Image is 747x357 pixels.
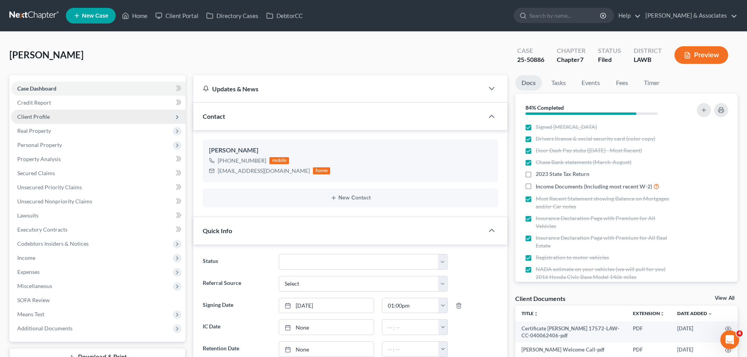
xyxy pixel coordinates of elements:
[536,135,655,143] span: Drivers license & social security card (color copy)
[11,293,185,307] a: SOFA Review
[557,55,585,64] div: Chapter
[17,99,51,106] span: Credit Report
[17,283,52,289] span: Miscellaneous
[279,342,374,357] a: None
[202,9,262,23] a: Directory Cases
[17,113,50,120] span: Client Profile
[536,265,675,281] span: NADA estimate on your vehicles (we will pull for you) 2016 Honda Civic Base Model 146k miles
[209,195,492,201] button: New Contact
[82,13,108,19] span: New Case
[536,147,642,154] span: Door Dash Pay stubs ([DATE] - Most Recent)
[614,9,641,23] a: Help
[627,321,671,343] td: PDF
[627,343,671,357] td: PDF
[708,312,712,316] i: expand_more
[313,167,330,174] div: home
[17,226,67,233] span: Executory Contracts
[671,321,719,343] td: [DATE]
[715,295,734,301] a: View All
[736,330,743,337] span: 4
[199,298,274,314] label: Signing Date
[17,254,35,261] span: Income
[642,9,737,23] a: [PERSON_NAME] & Associates
[203,112,225,120] span: Contact
[17,85,56,92] span: Case Dashboard
[609,75,634,91] a: Fees
[279,298,374,313] a: [DATE]
[262,9,307,23] a: DebtorCC
[598,55,621,64] div: Filed
[17,198,92,205] span: Unsecured Nonpriority Claims
[17,170,55,176] span: Secured Claims
[517,46,544,55] div: Case
[517,55,544,64] div: 25-50886
[545,75,572,91] a: Tasks
[522,310,538,316] a: Titleunfold_more
[660,312,665,316] i: unfold_more
[515,343,627,357] td: [PERSON_NAME] Welcome Call-pdf
[17,311,44,317] span: Means Test
[674,46,728,64] button: Preview
[11,180,185,194] a: Unsecured Priority Claims
[677,310,712,316] a: Date Added expand_more
[203,227,232,234] span: Quick Info
[633,310,665,316] a: Extensionunfold_more
[199,276,274,292] label: Referral Source
[199,319,274,335] label: IC Date
[9,49,84,60] span: [PERSON_NAME]
[536,195,675,210] span: Most Recent Statement showing Balance on Mortgages and/or Car notes
[17,240,89,247] span: Codebtors Insiders & Notices
[515,294,565,303] div: Client Documents
[557,46,585,55] div: Chapter
[529,8,601,23] input: Search by name...
[536,170,589,178] span: 2023 State Tax Return
[17,141,62,148] span: Personal Property
[269,157,289,164] div: mobile
[536,158,631,166] span: Chase Bank statements (March-August)
[515,75,542,91] a: Docs
[598,46,621,55] div: Status
[209,146,492,155] div: [PERSON_NAME]
[11,152,185,166] a: Property Analysis
[11,82,185,96] a: Case Dashboard
[536,183,652,190] span: Income Documents (Including most recent W-2)
[17,184,82,190] span: Unsecured Priority Claims
[634,55,662,64] div: LAWB
[638,75,666,91] a: Timer
[382,320,439,335] input: -- : --
[525,104,564,111] strong: 84% Completed
[17,212,38,219] span: Lawsuits
[151,9,202,23] a: Client Portal
[720,330,739,349] iframe: Intercom live chat
[218,167,310,175] div: [EMAIL_ADDRESS][DOMAIN_NAME]
[536,123,597,131] span: Signed [MEDICAL_DATA]
[17,268,40,275] span: Expenses
[17,297,50,303] span: SOFA Review
[118,9,151,23] a: Home
[11,194,185,208] a: Unsecured Nonpriority Claims
[11,96,185,110] a: Credit Report
[11,208,185,223] a: Lawsuits
[534,312,538,316] i: unfold_more
[17,127,51,134] span: Real Property
[203,85,474,93] div: Updates & News
[536,254,609,261] span: Registration to motor vehicles
[17,156,61,162] span: Property Analysis
[575,75,606,91] a: Events
[279,320,374,335] a: None
[199,254,274,270] label: Status
[11,166,185,180] a: Secured Claims
[671,343,719,357] td: [DATE]
[580,56,583,63] span: 7
[536,234,675,250] span: Insurance Declaration Page with Premium for All Real Estate
[536,214,675,230] span: Insurance Declaration Page with Premium for All Vehicles
[11,223,185,237] a: Executory Contracts
[199,341,274,357] label: Retention Date
[382,298,439,313] input: -- : --
[218,157,266,165] div: [PHONE_NUMBER]
[634,46,662,55] div: District
[382,342,439,357] input: -- : --
[17,325,73,332] span: Additional Documents
[515,321,627,343] td: Certificate [PERSON_NAME] 17572-LAW-CC-040062406-pdf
